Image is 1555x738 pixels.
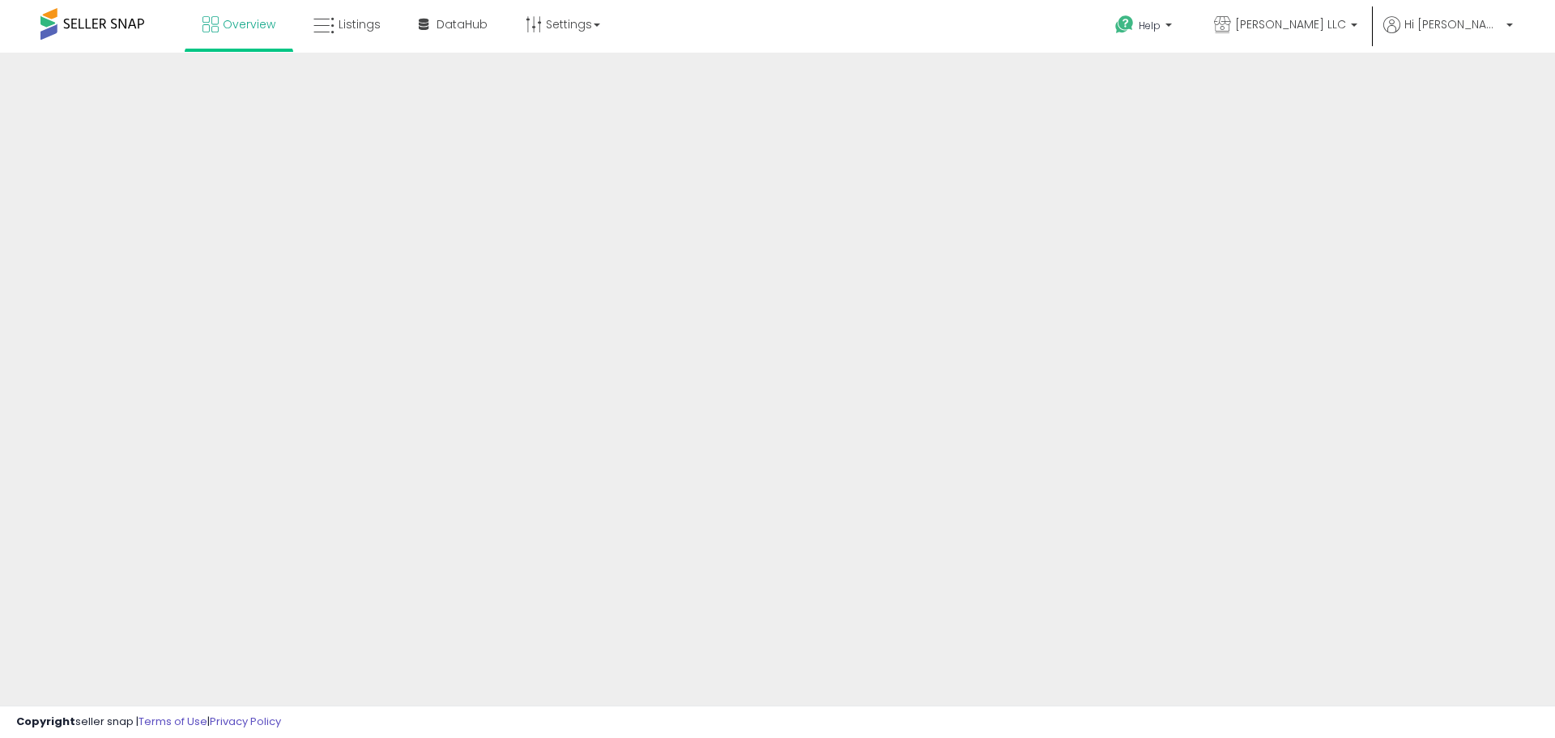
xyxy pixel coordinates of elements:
[1102,2,1188,53] a: Help
[1235,16,1346,32] span: [PERSON_NAME] LLC
[138,714,207,729] a: Terms of Use
[1404,16,1502,32] span: Hi [PERSON_NAME]
[339,16,381,32] span: Listings
[1383,16,1513,53] a: Hi [PERSON_NAME]
[223,16,275,32] span: Overview
[1114,15,1135,35] i: Get Help
[210,714,281,729] a: Privacy Policy
[16,714,75,729] strong: Copyright
[437,16,488,32] span: DataHub
[1139,19,1161,32] span: Help
[16,715,281,730] div: seller snap | |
